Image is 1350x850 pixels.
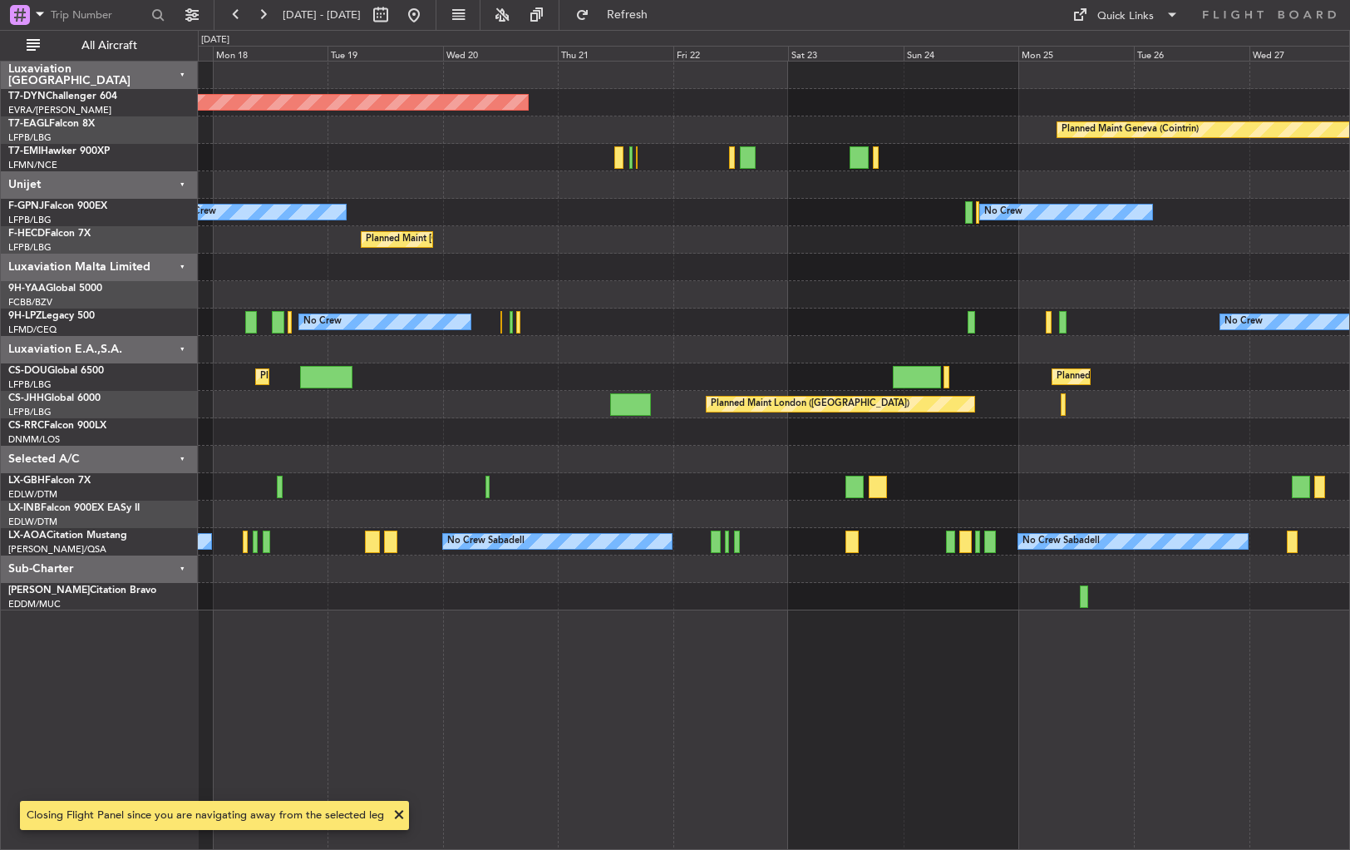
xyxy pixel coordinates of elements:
[711,392,909,417] div: Planned Maint London ([GEOGRAPHIC_DATA])
[8,214,52,226] a: LFPB/LBG
[8,421,106,431] a: CS-RRCFalcon 900LX
[1064,2,1187,28] button: Quick Links
[8,543,106,556] a: [PERSON_NAME]/QSA
[8,146,110,156] a: T7-EMIHawker 900XP
[303,309,342,334] div: No Crew
[1022,529,1100,554] div: No Crew Sabadell
[366,227,628,252] div: Planned Maint [GEOGRAPHIC_DATA] ([GEOGRAPHIC_DATA])
[8,476,45,486] span: LX-GBH
[8,598,61,610] a: EDDM/MUC
[51,2,146,27] input: Trip Number
[8,421,44,431] span: CS-RRC
[443,46,559,61] div: Wed 20
[328,46,443,61] div: Tue 19
[8,378,52,391] a: LFPB/LBG
[8,296,52,309] a: FCBB/BZV
[447,529,525,554] div: No Crew Sabadell
[27,808,384,824] div: Closing Flight Panel since you are navigating away from the selected leg
[8,91,117,101] a: T7-DYNChallenger 604
[1097,8,1154,25] div: Quick Links
[8,119,95,129] a: T7-EAGLFalcon 8X
[8,119,49,129] span: T7-EAGL
[984,200,1022,225] div: No Crew
[201,33,229,47] div: [DATE]
[1018,46,1134,61] div: Mon 25
[8,366,47,376] span: CS-DOU
[260,364,522,389] div: Planned Maint [GEOGRAPHIC_DATA] ([GEOGRAPHIC_DATA])
[8,531,127,541] a: LX-AOACitation Mustang
[8,91,46,101] span: T7-DYN
[18,32,180,59] button: All Aircraft
[1057,364,1318,389] div: Planned Maint [GEOGRAPHIC_DATA] ([GEOGRAPHIC_DATA])
[593,9,663,21] span: Refresh
[904,46,1019,61] div: Sun 24
[8,393,44,403] span: CS-JHH
[8,488,57,501] a: EDLW/DTM
[8,324,57,336] a: LFMD/CEQ
[8,531,47,541] span: LX-AOA
[8,311,95,321] a: 9H-LPZLegacy 500
[568,2,668,28] button: Refresh
[8,229,45,239] span: F-HECD
[8,104,111,116] a: EVRA/[PERSON_NAME]
[8,241,52,254] a: LFPB/LBG
[283,7,361,22] span: [DATE] - [DATE]
[8,284,46,294] span: 9H-YAA
[1062,117,1199,142] div: Planned Maint Geneva (Cointrin)
[8,284,102,294] a: 9H-YAAGlobal 5000
[673,46,789,61] div: Fri 22
[43,40,175,52] span: All Aircraft
[788,46,904,61] div: Sat 23
[8,393,101,403] a: CS-JHHGlobal 6000
[8,433,60,446] a: DNMM/LOS
[8,516,57,528] a: EDLW/DTM
[8,476,91,486] a: LX-GBHFalcon 7X
[8,406,52,418] a: LFPB/LBG
[8,201,107,211] a: F-GPNJFalcon 900EX
[8,159,57,171] a: LFMN/NCE
[8,503,140,513] a: LX-INBFalcon 900EX EASy II
[1134,46,1249,61] div: Tue 26
[8,201,44,211] span: F-GPNJ
[8,586,156,595] a: [PERSON_NAME]Citation Bravo
[8,311,42,321] span: 9H-LPZ
[213,46,328,61] div: Mon 18
[8,131,52,144] a: LFPB/LBG
[8,146,41,156] span: T7-EMI
[558,46,673,61] div: Thu 21
[8,366,104,376] a: CS-DOUGlobal 6500
[1224,309,1263,334] div: No Crew
[8,586,90,595] span: [PERSON_NAME]
[8,229,91,239] a: F-HECDFalcon 7X
[8,503,41,513] span: LX-INB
